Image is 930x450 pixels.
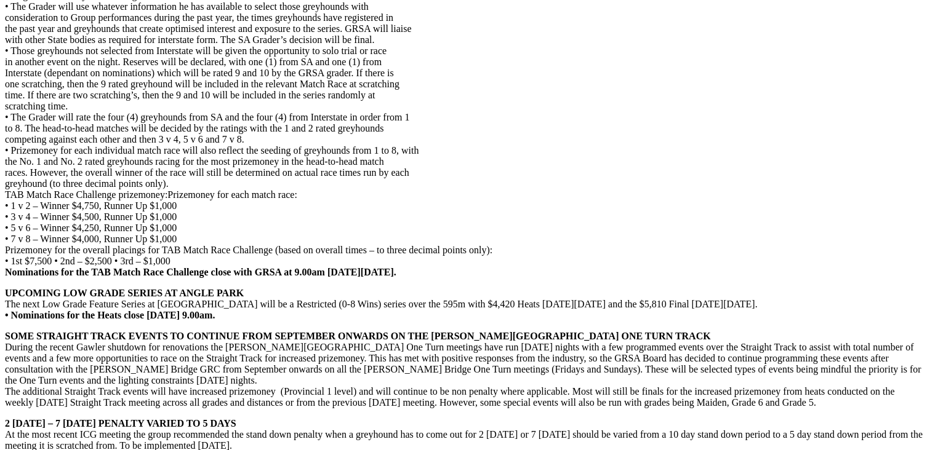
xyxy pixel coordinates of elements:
[5,331,711,341] strong: SOME STRAIGHT TRACK EVENTS TO CONTINUE FROM SEPTEMBER ONWARDS ON THE [PERSON_NAME][GEOGRAPHIC_DAT...
[5,310,215,320] strong: • Nominations for the Heats close [DATE] 9.00am.
[5,288,244,298] strong: UPCOMING LOW GRADE SERIES AT ANGLE PARK
[5,267,396,277] strong: Nominations for the TAB Match Race Challenge close with GRSA at 9.00am [DATE][DATE].
[5,418,236,428] strong: 2 [DATE] – 7 [DATE] PENALTY VARIED TO 5 DAYS
[5,331,925,408] p: During the recent Gawler shutdown for renovations the [PERSON_NAME][GEOGRAPHIC_DATA] One Turn mee...
[5,288,925,321] p: The next Low Grade Feature Series at [GEOGRAPHIC_DATA] will be a Restricted (0-8 Wins) series ove...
